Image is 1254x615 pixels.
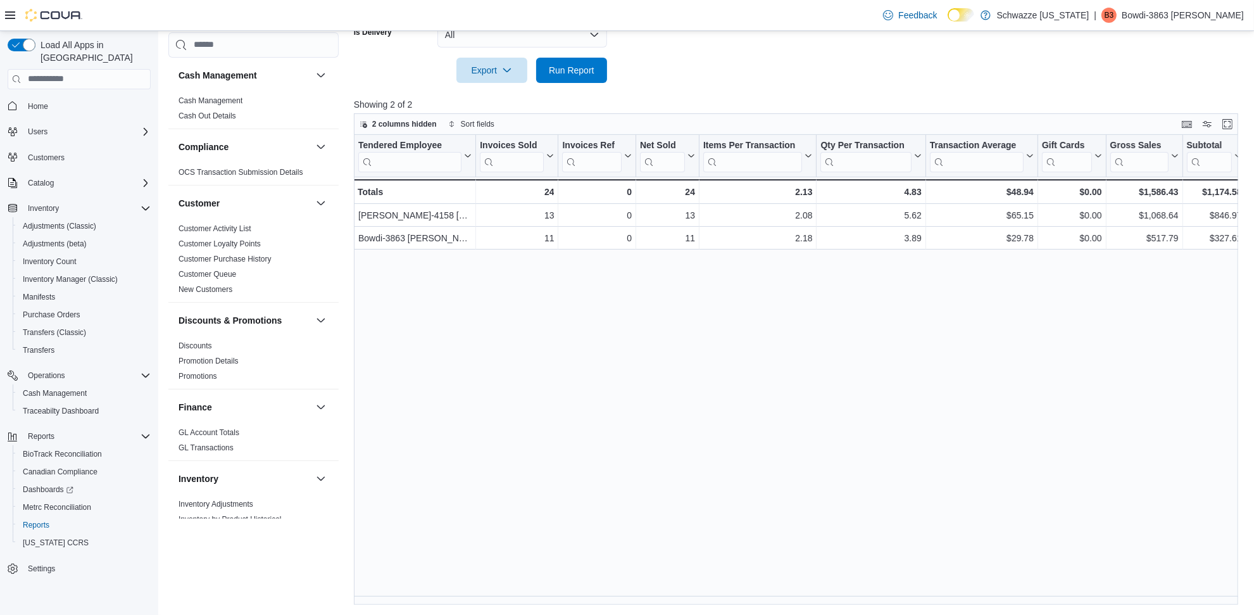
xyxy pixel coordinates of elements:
span: Promotion Details [179,355,239,365]
button: Gift Cards [1042,139,1102,172]
div: Gift Cards [1042,139,1092,151]
button: Subtotal [1186,139,1241,172]
span: Metrc Reconciliation [18,500,151,515]
span: Reports [28,431,54,441]
div: $0.00 [1042,208,1102,223]
h3: Customer [179,196,220,209]
button: Manifests [13,288,156,306]
div: Subtotal [1186,139,1231,172]
div: $1,174.58 [1186,184,1241,200]
span: BioTrack Reconciliation [18,447,151,462]
div: Items Per Transaction [703,139,803,172]
button: Gross Sales [1110,139,1178,172]
a: Inventory Adjustments [179,499,253,508]
div: 13 [640,208,695,223]
nav: Complex example [8,92,151,611]
span: [US_STATE] CCRS [23,538,89,548]
span: Discounts [179,340,212,350]
div: $1,068.64 [1110,208,1178,223]
button: Tendered Employee [358,139,472,172]
span: Operations [23,368,151,383]
span: Metrc Reconciliation [23,502,91,512]
a: [US_STATE] CCRS [18,535,94,550]
div: 2.18 [703,231,813,246]
div: Gross Sales [1110,139,1168,151]
div: 11 [480,231,554,246]
button: Operations [3,367,156,384]
p: | [1094,8,1096,23]
label: Is Delivery [354,27,392,37]
div: 0 [562,208,631,223]
span: Canadian Compliance [23,467,97,477]
span: Transfers (Classic) [23,327,86,338]
a: Dashboards [18,482,78,497]
span: Sort fields [461,119,494,129]
div: Transaction Average [929,139,1023,151]
div: $0.00 [1042,184,1102,200]
span: Cash Management [179,95,242,105]
span: Reports [23,520,49,530]
div: $48.94 [929,184,1033,200]
div: Compliance [168,164,339,184]
span: Customer Activity List [179,223,251,233]
span: Promotions [179,371,217,381]
a: Home [23,99,53,114]
button: Inventory [313,471,329,486]
div: $65.15 [930,208,1034,223]
button: Run Report [536,58,607,83]
div: Net Sold [640,139,685,151]
button: Discounts & Promotions [179,314,311,326]
a: Inventory by Product Historical [179,514,282,523]
div: Invoices Ref [562,139,621,151]
span: Customer Purchase History [179,253,272,263]
button: Customers [3,148,156,167]
span: Adjustments (beta) [23,239,87,249]
a: Traceabilty Dashboard [18,403,104,419]
span: Customer Loyalty Points [179,238,261,248]
span: Reports [18,517,151,533]
button: Operations [23,368,70,383]
p: Showing 2 of 2 [354,98,1247,111]
span: Manifests [18,289,151,305]
div: 2.08 [703,208,813,223]
a: Dashboards [13,481,156,498]
span: Cash Management [18,386,151,401]
button: 2 columns hidden [354,117,442,132]
div: Tendered Employee [358,139,461,151]
span: Traceabilty Dashboard [18,403,151,419]
span: Inventory [28,203,59,213]
button: Invoices Sold [480,139,554,172]
button: Inventory Count [13,253,156,270]
span: New Customers [179,284,232,294]
div: Bowdi-3863 Thompson [1101,8,1117,23]
h3: Discounts & Promotions [179,314,282,326]
a: Feedback [878,3,942,28]
button: Inventory [3,200,156,217]
span: GL Transactions [179,442,234,452]
span: Customers [28,153,65,163]
a: Purchase Orders [18,307,85,322]
span: Cash Out Details [179,110,236,120]
button: Keyboard shortcuts [1179,117,1194,132]
span: Inventory Count [23,257,77,267]
div: Customer [168,220,339,301]
a: Inventory Manager (Classic) [18,272,123,287]
span: Feedback [898,9,937,22]
button: BioTrack Reconciliation [13,445,156,463]
div: 2.13 [703,184,813,200]
a: Cash Out Details [179,111,236,120]
div: 3.89 [820,231,921,246]
a: Canadian Compliance [18,464,103,479]
div: 4.83 [820,184,921,200]
button: Invoices Ref [562,139,631,172]
div: Tendered Employee [358,139,461,172]
a: Settings [23,561,60,576]
button: Finance [313,399,329,414]
span: Cash Management [23,388,87,398]
button: Sort fields [443,117,499,132]
span: Inventory Manager (Classic) [18,272,151,287]
img: Cova [25,9,82,22]
a: Customer Loyalty Points [179,239,261,248]
button: Customer [179,196,311,209]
